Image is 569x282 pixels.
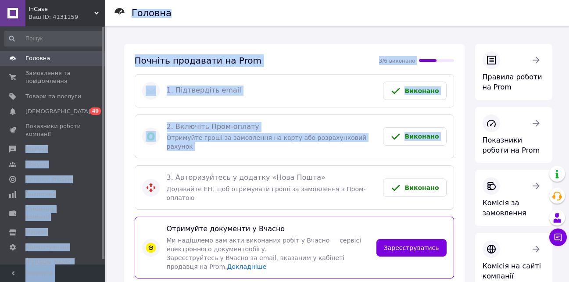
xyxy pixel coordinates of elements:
[25,54,50,62] span: Головна
[25,107,90,115] span: [DEMOGRAPHIC_DATA]
[25,175,73,183] span: Каталог ProSale
[475,107,552,163] a: Показники роботи на Prom
[25,93,81,100] span: Товари та послуги
[376,239,447,257] a: Зареєструватись
[25,122,81,138] span: Показники роботи компанії
[25,228,48,236] span: Маркет
[25,205,81,221] span: Гаманець компанії
[404,87,439,94] span: Виконано
[475,44,552,100] a: Правила роботи на Prom
[167,122,376,132] span: 2. Включіть Пром-оплату
[90,107,101,115] span: 40
[167,254,345,270] span: Зареєструйтесь у Вчасно за email, вказаним у кабінеті продавця на Prom.
[379,58,415,64] span: 3/6 виконано
[4,31,104,46] input: Пошук
[483,199,526,217] span: Комісія за замовлення
[25,243,70,251] span: Налаштування
[167,224,369,234] span: Отримуйте документи у Вчасно
[25,161,49,168] span: Покупці
[167,173,376,183] span: 3. Авторизуйтесь у додатку «Нова Пошта»
[404,184,439,191] span: Виконано
[146,86,156,96] img: :email:
[146,131,156,142] img: avatar image
[167,134,367,150] span: Отримуйте гроші за замовлення на карту або розрахунковий рахунок
[167,86,376,96] span: 1. Підтвердіть email
[475,170,552,226] a: Комісія за замовлення
[25,145,48,153] span: Відгуки
[25,190,56,198] span: Аналітика
[483,73,542,91] span: Правила роботи на Prom
[29,5,94,13] span: InCase
[483,262,541,280] span: Комісія на сайті компанії
[483,136,540,154] span: Показники роботи на Prom
[29,13,105,21] div: Ваш ID: 4131159
[132,8,172,18] h1: Головна
[404,133,439,140] span: Виконано
[227,263,267,270] a: Докладніше
[549,228,567,246] button: Чат з покупцем
[135,55,262,66] span: Почніть продавати на Prom
[167,186,366,201] span: Додавайте ЕН, щоб отримувати гроші за замовлення з Пром-оплатою
[167,237,361,253] span: Ми надішлемо вам акти виконаних робіт у Вчасно — сервісі електронного документообігу.
[25,69,81,85] span: Замовлення та повідомлення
